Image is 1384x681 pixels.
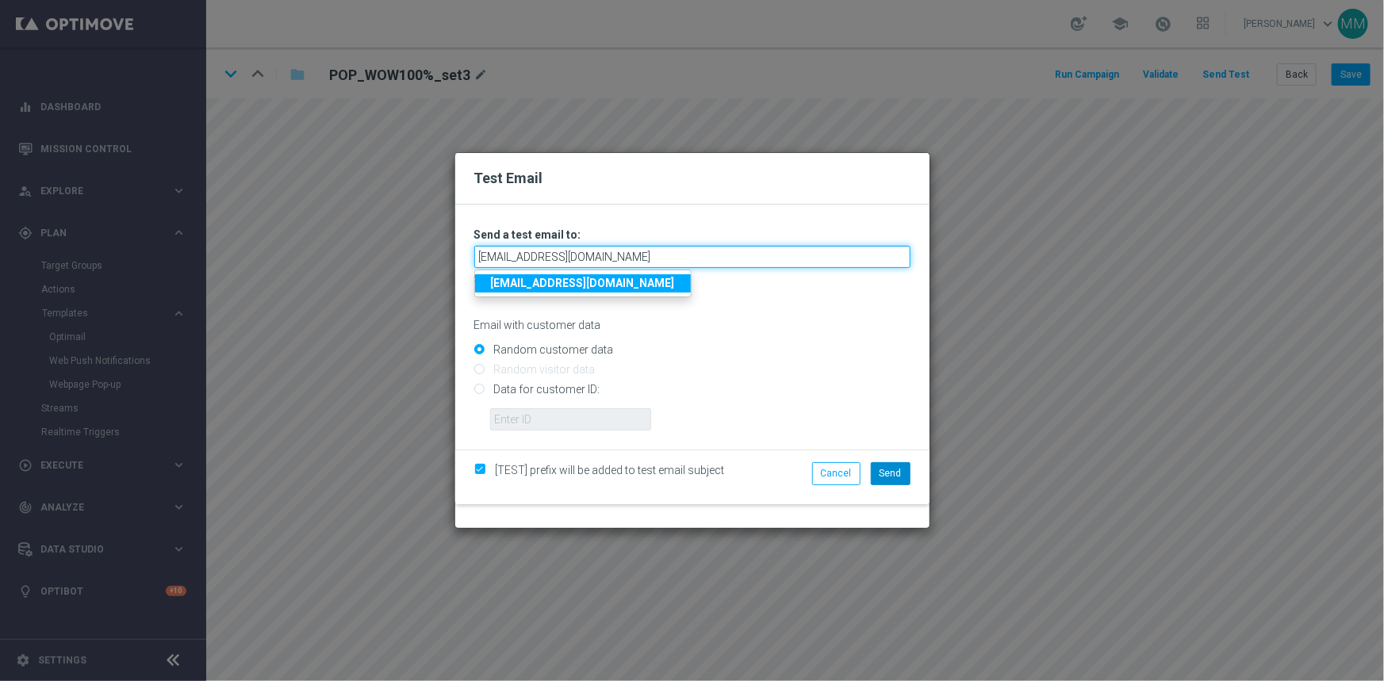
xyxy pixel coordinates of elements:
[474,169,911,188] h2: Test Email
[474,272,911,286] p: Separate multiple addresses with commas
[490,408,651,430] input: Enter ID
[871,462,911,484] button: Send
[474,318,911,332] p: Email with customer data
[880,468,902,479] span: Send
[496,464,725,476] span: [TEST] prefix will be added to test email subject
[812,462,861,484] button: Cancel
[490,342,614,357] label: Random customer data
[475,274,691,293] a: [EMAIL_ADDRESS][DOMAIN_NAME]
[474,228,911,242] h3: Send a test email to:
[491,277,675,289] strong: [EMAIL_ADDRESS][DOMAIN_NAME]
